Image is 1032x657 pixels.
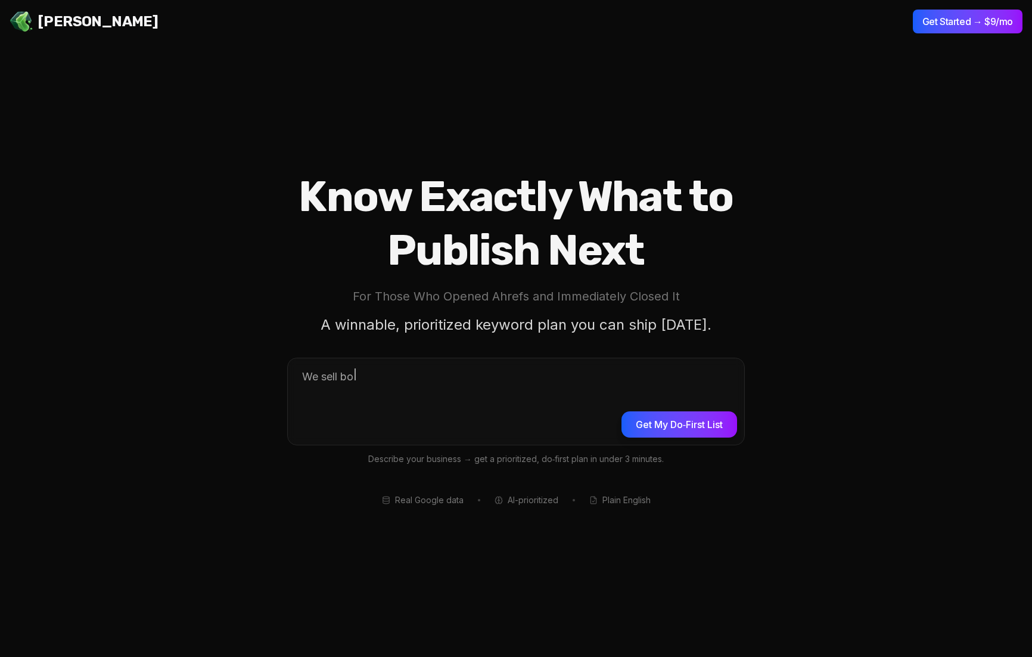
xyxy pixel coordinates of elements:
[395,494,464,506] span: Real Google data
[249,170,783,277] h1: Know Exactly What to Publish Next
[508,494,558,506] span: AI-prioritized
[602,494,651,506] span: Plain English
[913,10,1022,33] button: Get Started → $9/mo
[287,453,745,466] p: Describe your business → get a prioritized, do‑first plan in under 3 minutes.
[249,287,783,306] p: For Those Who Opened Ahrefs and Immediately Closed It
[621,411,737,438] button: Get My Do‑First List
[38,12,158,31] span: [PERSON_NAME]
[313,311,719,339] p: A winnable, prioritized keyword plan you can ship [DATE].
[10,10,33,33] img: Jello SEO Logo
